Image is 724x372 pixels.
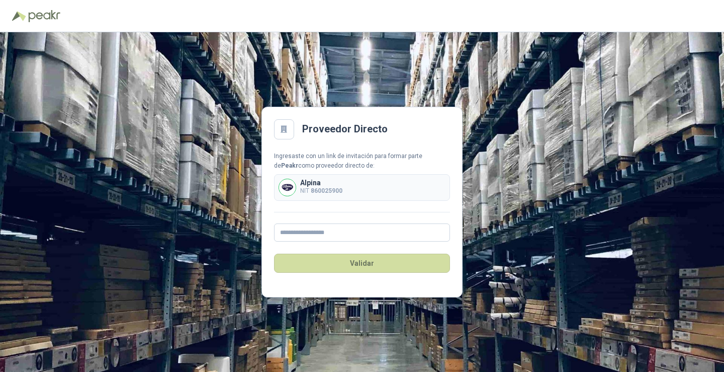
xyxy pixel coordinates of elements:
[302,121,388,137] h2: Proveedor Directo
[28,10,60,22] img: Peakr
[300,179,342,186] p: Alpina
[311,187,342,194] b: 860025900
[274,152,450,171] div: Ingresaste con un link de invitación para formar parte de como proveedor directo de:
[279,179,296,196] img: Company Logo
[300,186,342,196] p: NIT
[281,162,298,169] b: Peakr
[12,11,26,21] img: Logo
[274,254,450,273] button: Validar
